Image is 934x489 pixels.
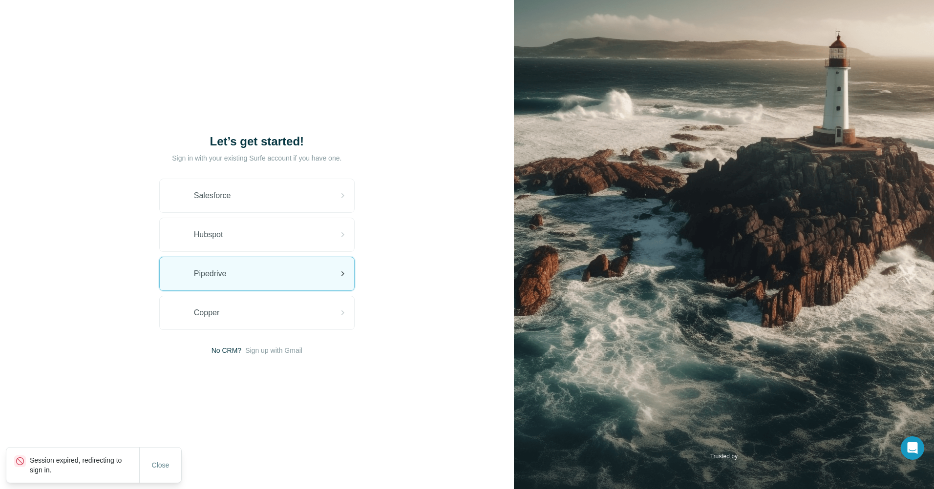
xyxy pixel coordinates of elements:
span: Copper [194,307,219,319]
img: uber's logo [673,454,700,466]
img: google's logo [627,454,665,466]
img: mirakl's logo [707,454,752,466]
img: salesforce's logo [168,186,187,205]
span: Hubspot [194,229,223,241]
span: Close [152,460,170,470]
img: pipedrive's logo [168,264,187,284]
img: copper's logo [168,303,187,323]
span: No CRM? [212,346,241,355]
button: Close [145,456,176,474]
h1: Let’s get started! [159,134,355,149]
p: Trusted by [710,440,738,449]
img: hubspot's logo [168,225,187,244]
span: Salesforce [194,190,231,202]
span: Pipedrive [194,268,227,280]
button: Sign up with Gmail [245,346,302,355]
div: Open Intercom Messenger [901,436,924,460]
p: Session expired, redirecting to sign in. [30,455,139,475]
img: spendesk's logo [760,454,821,466]
p: Sign in with your existing Surfe account if you have one. [172,153,341,163]
img: Surfe's logo [23,23,72,38]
